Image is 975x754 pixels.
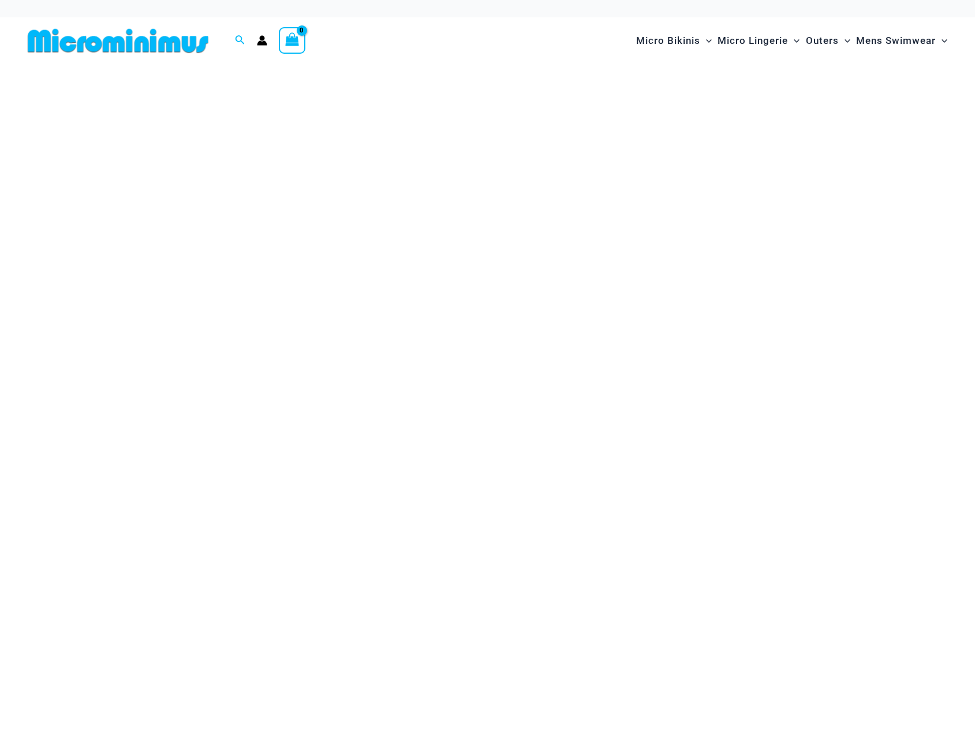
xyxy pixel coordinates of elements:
[839,26,850,55] span: Menu Toggle
[257,35,267,46] a: Account icon link
[279,27,305,54] a: View Shopping Cart, empty
[856,26,936,55] span: Mens Swimwear
[853,23,950,58] a: Mens SwimwearMenu ToggleMenu Toggle
[235,34,245,48] a: Search icon link
[806,26,839,55] span: Outers
[23,28,213,54] img: MM SHOP LOGO FLAT
[936,26,947,55] span: Menu Toggle
[788,26,800,55] span: Menu Toggle
[715,23,802,58] a: Micro LingerieMenu ToggleMenu Toggle
[633,23,715,58] a: Micro BikinisMenu ToggleMenu Toggle
[700,26,712,55] span: Menu Toggle
[632,21,952,60] nav: Site Navigation
[636,26,700,55] span: Micro Bikinis
[803,23,853,58] a: OutersMenu ToggleMenu Toggle
[718,26,788,55] span: Micro Lingerie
